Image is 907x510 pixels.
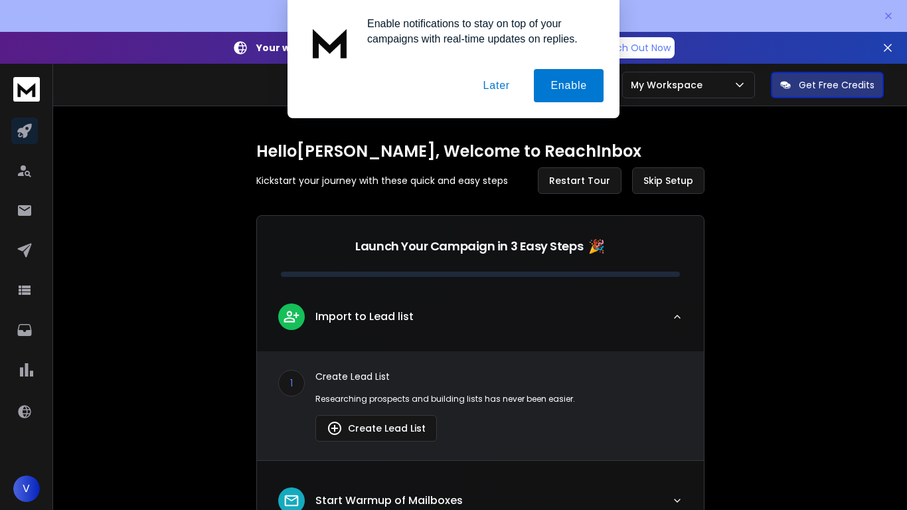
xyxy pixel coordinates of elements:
[278,370,305,396] div: 1
[257,351,704,460] div: leadImport to Lead list
[315,370,683,383] p: Create Lead List
[466,69,526,102] button: Later
[315,394,683,404] p: Researching prospects and building lists has never been easier.
[534,69,604,102] button: Enable
[643,174,693,187] span: Skip Setup
[256,141,704,162] h1: Hello [PERSON_NAME] , Welcome to ReachInbox
[13,475,40,502] button: V
[327,420,343,436] img: lead
[315,415,437,442] button: Create Lead List
[256,174,508,187] p: Kickstart your journey with these quick and easy steps
[283,492,300,509] img: lead
[257,293,704,351] button: leadImport to Lead list
[588,237,605,256] span: 🎉
[283,308,300,325] img: lead
[303,16,357,69] img: notification icon
[538,167,621,194] button: Restart Tour
[355,237,583,256] p: Launch Your Campaign in 3 Easy Steps
[315,309,414,325] p: Import to Lead list
[632,167,704,194] button: Skip Setup
[315,493,463,509] p: Start Warmup of Mailboxes
[357,16,604,46] div: Enable notifications to stay on top of your campaigns with real-time updates on replies.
